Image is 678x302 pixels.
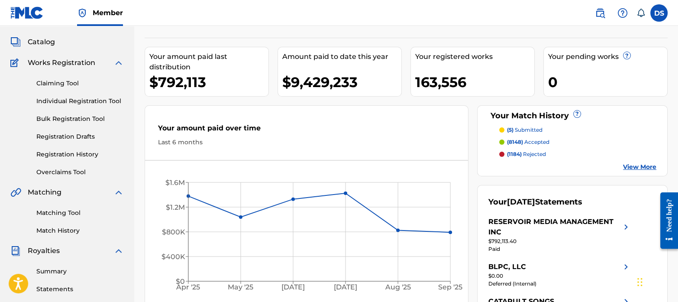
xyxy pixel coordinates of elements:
span: Royalties [28,246,60,256]
a: Registration Drafts [36,132,124,141]
div: $0.00 [488,272,631,280]
img: MLC Logo [10,6,44,19]
img: Royalties [10,246,21,256]
img: Matching [10,187,21,198]
a: (8148) accepted [499,138,657,146]
img: Top Rightsholder [77,8,87,18]
div: RESERVOIR MEDIA MANAGEMENT INC [488,217,621,237]
span: Catalog [28,37,55,47]
img: help [617,8,628,18]
a: Bulk Registration Tool [36,114,124,123]
div: Your Match History [488,110,657,122]
a: Summary [36,267,124,276]
span: [DATE] [507,197,535,207]
tspan: $1.6M [165,179,185,187]
tspan: $1.2M [166,203,185,211]
a: Matching Tool [36,208,124,218]
img: right chevron icon [621,262,631,272]
a: Overclaims Tool [36,168,124,177]
div: Amount paid to date this year [282,52,401,62]
span: (5) [507,127,513,133]
div: Last 6 months [158,138,455,147]
p: submitted [507,126,542,134]
div: Your amount paid last distribution [149,52,268,72]
div: Help [614,4,631,22]
a: RESERVOIR MEDIA MANAGEMENT INCright chevron icon$792,113.40Paid [488,217,631,253]
img: Works Registration [10,58,22,68]
span: (8148) [507,139,523,145]
span: ? [623,52,630,59]
div: Your amount paid over time [158,123,455,138]
span: Member [93,8,123,18]
img: Catalog [10,37,21,47]
a: (1184) rejected [499,150,657,158]
div: Your pending works [548,52,667,62]
tspan: $400K [161,253,185,261]
img: right chevron icon [621,217,631,237]
a: Individual Registration Tool [36,97,124,106]
p: rejected [507,150,546,158]
div: Paid [488,245,631,253]
tspan: [DATE] [281,283,305,292]
iframe: Chat Widget [635,260,678,302]
tspan: Sep '25 [439,283,463,292]
img: expand [113,58,124,68]
img: search [595,8,605,18]
div: $9,429,233 [282,72,401,92]
tspan: [DATE] [334,283,357,292]
div: 0 [548,72,667,92]
a: View More [623,162,656,172]
span: (1184) [507,151,522,157]
iframe: Resource Center [654,185,678,255]
a: Claiming Tool [36,79,124,88]
span: Works Registration [28,58,95,68]
a: BLPC, LLCright chevron icon$0.00Deferred (Internal) [488,262,631,288]
tspan: Aug '25 [385,283,411,292]
span: Matching [28,187,61,198]
div: Deferred (Internal) [488,280,631,288]
div: Drag [637,269,642,295]
img: expand [113,187,124,198]
div: 163,556 [415,72,534,92]
p: accepted [507,138,549,146]
div: Your Statements [488,196,582,208]
div: $792,113 [149,72,268,92]
tspan: May '25 [228,283,254,292]
div: $792,113.40 [488,237,631,245]
a: SummarySummary [10,16,63,26]
a: Public Search [591,4,609,22]
a: Registration History [36,150,124,159]
div: Your registered works [415,52,534,62]
div: User Menu [650,4,668,22]
tspan: $0 [176,277,185,286]
a: Statements [36,285,124,294]
a: CatalogCatalog [10,37,55,47]
a: (5) submitted [499,126,657,134]
a: Match History [36,226,124,235]
span: ? [574,110,581,117]
img: expand [113,246,124,256]
tspan: Apr '25 [176,283,200,292]
tspan: $800K [162,228,185,236]
div: Notifications [636,9,645,17]
div: BLPC, LLC [488,262,526,272]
